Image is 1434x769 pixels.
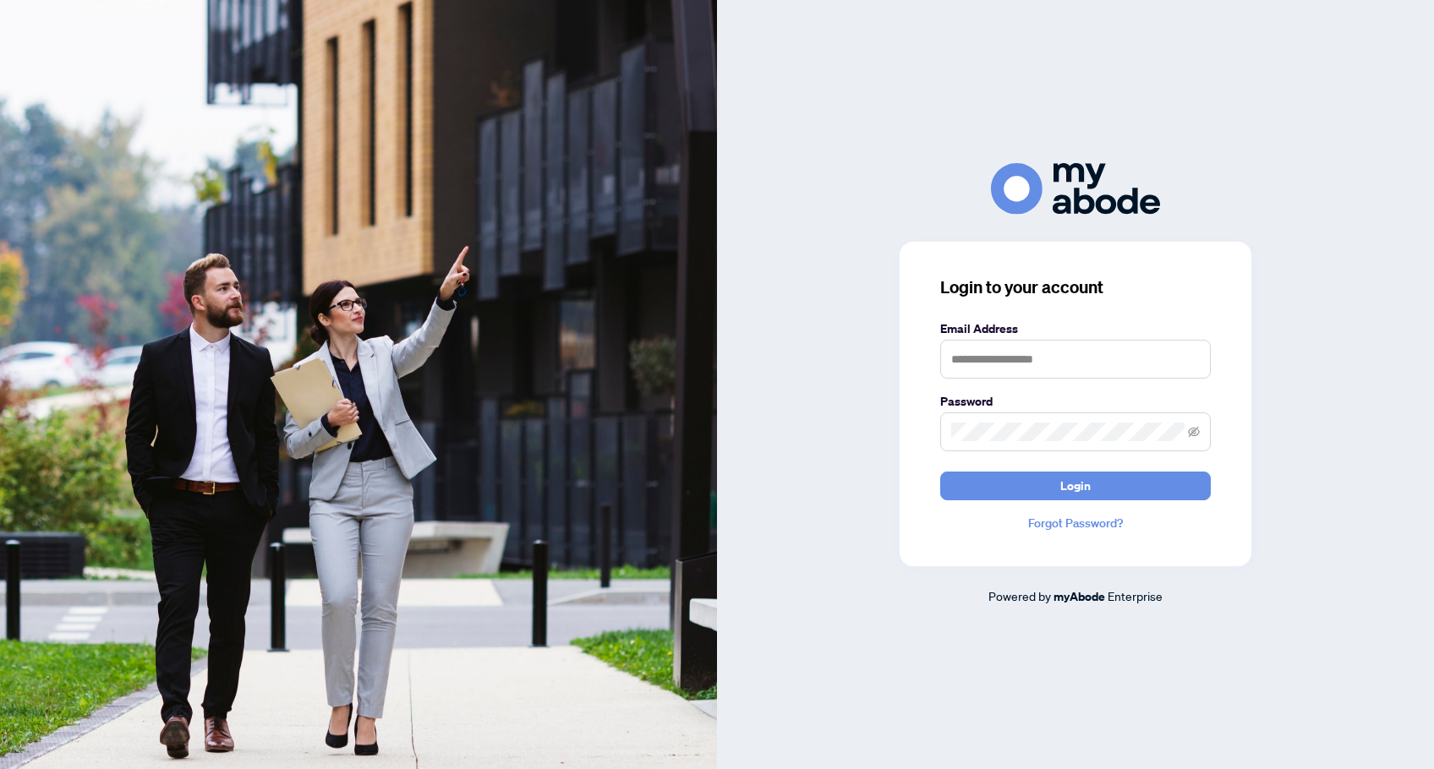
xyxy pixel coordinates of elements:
[1188,426,1200,438] span: eye-invisible
[940,275,1211,299] h3: Login to your account
[940,514,1211,532] a: Forgot Password?
[988,588,1051,603] span: Powered by
[1108,588,1163,603] span: Enterprise
[1060,472,1091,499] span: Login
[991,163,1160,215] img: ma-logo
[940,319,1211,338] label: Email Address
[1054,587,1105,606] a: myAbode
[940,472,1211,500] button: Login
[940,392,1211,411] label: Password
